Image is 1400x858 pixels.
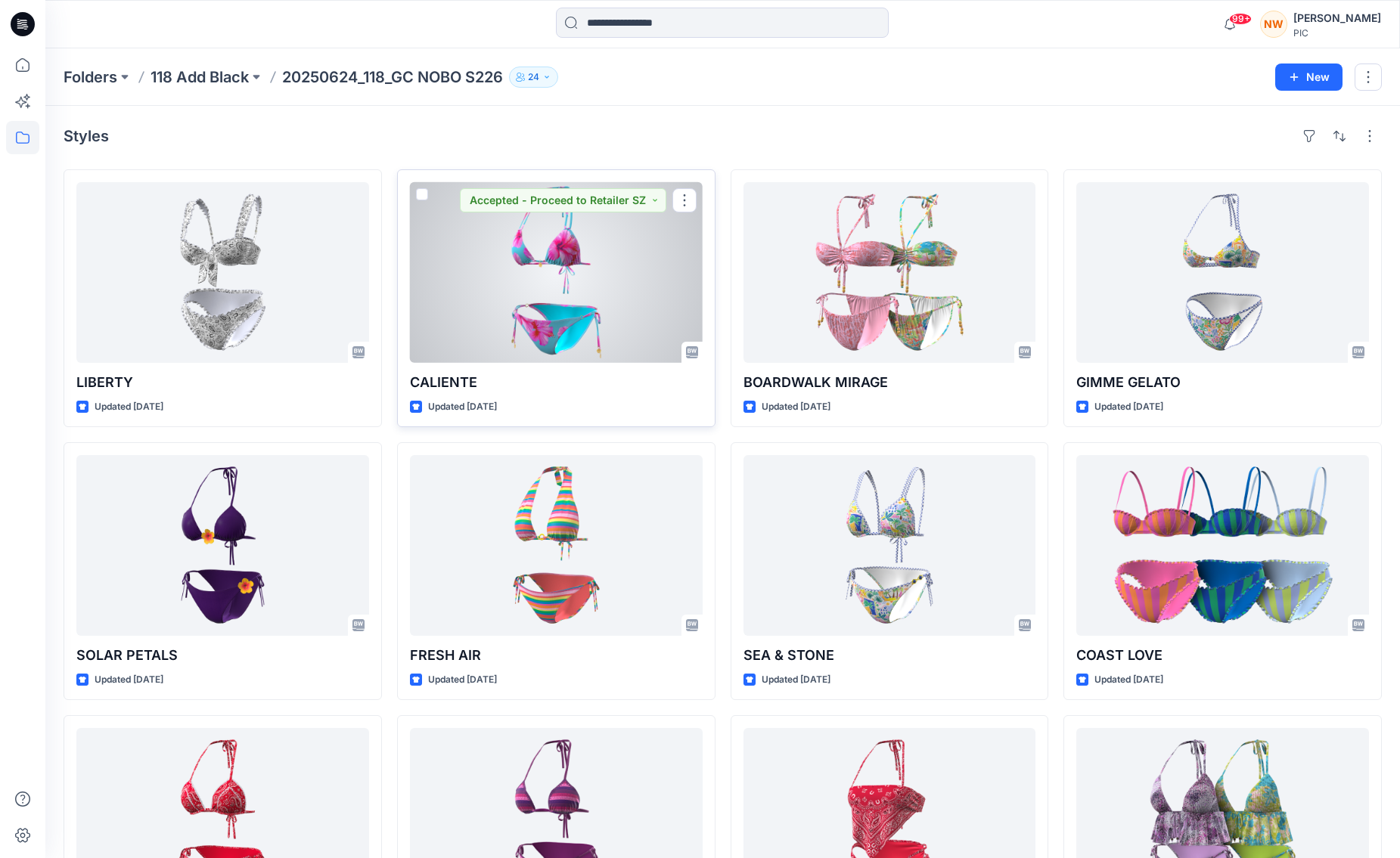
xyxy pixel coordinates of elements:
p: SEA & STONE [743,645,1036,666]
button: 24 [509,67,558,88]
p: SOLAR PETALS [76,645,369,666]
p: FRESH AIR [410,645,703,666]
a: CALIENTE [410,182,703,363]
a: COAST LOVE [1076,455,1369,636]
div: [PERSON_NAME] [1293,9,1381,27]
div: NW [1260,11,1287,38]
p: Updated [DATE] [95,399,163,415]
p: Updated [DATE] [95,672,163,688]
span: 99+ [1229,13,1252,25]
a: SOLAR PETALS [76,455,369,636]
p: GIMME GELATO [1076,372,1369,393]
a: GIMME GELATO [1076,182,1369,363]
a: BOARDWALK MIRAGE [743,182,1036,363]
p: Updated [DATE] [762,672,830,688]
div: PIC [1293,27,1381,39]
p: Updated [DATE] [428,399,497,415]
p: LIBERTY [76,372,369,393]
p: Updated [DATE] [762,399,830,415]
p: Updated [DATE] [1094,672,1163,688]
button: New [1275,63,1343,91]
a: 118 Add Black [151,67,249,88]
a: LIBERTY [76,182,369,363]
h4: Styles [64,127,109,145]
a: Folders [64,67,117,88]
a: FRESH AIR [410,455,703,636]
p: COAST LOVE [1076,645,1369,666]
p: Updated [DATE] [428,672,497,688]
p: Updated [DATE] [1094,399,1163,415]
p: BOARDWALK MIRAGE [743,372,1036,393]
p: CALIENTE [410,372,703,393]
p: 24 [528,69,539,85]
a: SEA & STONE [743,455,1036,636]
p: 20250624_118_GC NOBO S226 [282,67,503,88]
